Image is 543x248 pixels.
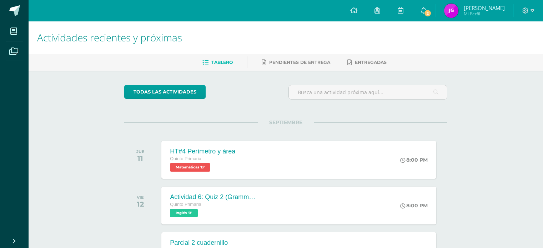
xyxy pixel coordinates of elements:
[170,163,210,172] span: Matemáticas 'B'
[400,157,428,163] div: 8:00 PM
[136,149,145,154] div: JUE
[269,60,330,65] span: Pendientes de entrega
[444,4,458,18] img: e53fb49ff92467cbee4bd8ed957495f0.png
[355,60,387,65] span: Entregadas
[137,200,144,208] div: 12
[170,193,256,201] div: Actividad 6: Quiz 2 (Grammar & Vocabulary)
[170,202,201,207] span: Quinto Primaria
[262,57,330,68] a: Pendientes de entrega
[347,57,387,68] a: Entregadas
[170,148,235,155] div: HT#4 Perímetro y área
[211,60,233,65] span: Tablero
[289,85,447,99] input: Busca una actividad próxima aquí...
[136,154,145,163] div: 11
[170,156,201,161] span: Quinto Primaria
[202,57,233,68] a: Tablero
[124,85,206,99] a: todas las Actividades
[37,31,182,44] span: Actividades recientes y próximas
[400,202,428,209] div: 8:00 PM
[170,209,198,217] span: Inglés 'B'
[258,119,314,126] span: SEPTIEMBRE
[464,11,505,17] span: Mi Perfil
[170,239,237,247] div: Parcial 2 cuadernillo
[137,195,144,200] div: VIE
[464,4,505,11] span: [PERSON_NAME]
[424,9,432,17] span: 2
